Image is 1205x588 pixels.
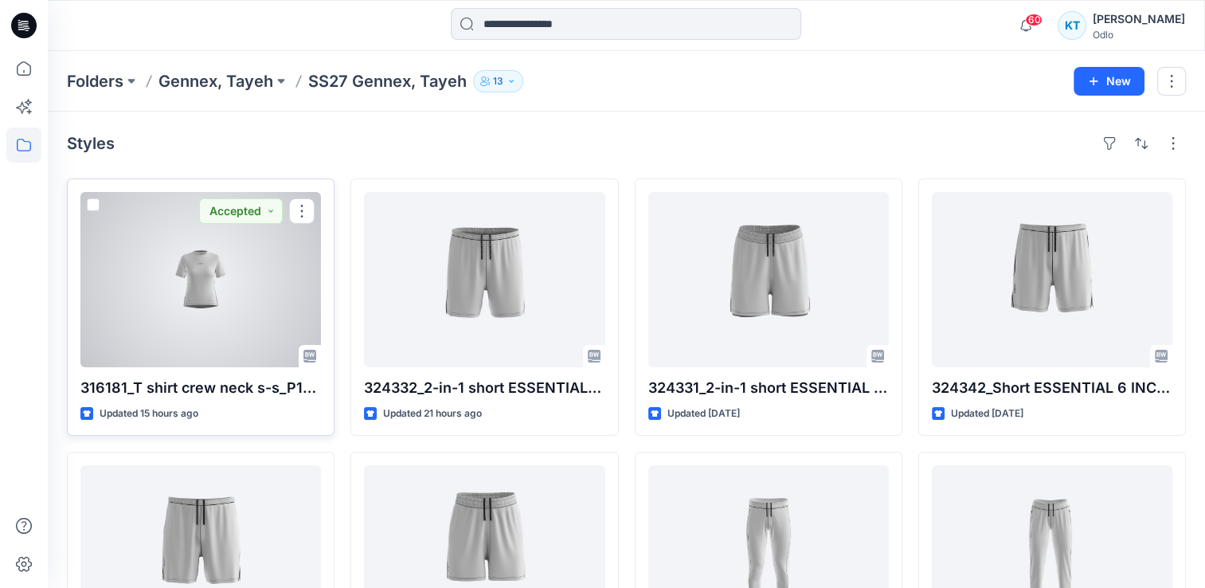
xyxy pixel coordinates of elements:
a: 324331_2-in-1 short ESSENTIAL 4 INCH_P1_YPT [648,192,889,367]
p: Updated 21 hours ago [383,406,482,422]
p: SS27 Gennex, Tayeh [308,70,467,92]
a: 316181_T shirt crew neck s-s_P1_YPT [80,192,321,367]
div: [PERSON_NAME] [1093,10,1185,29]
p: Updated [DATE] [667,406,740,422]
h4: Styles [67,134,115,153]
a: 324332_2-in-1 short ESSENTIAL 6 INCH_P1_YPT [364,192,604,367]
button: New [1074,67,1144,96]
p: 316181_T shirt crew neck s-s_P1_YPT [80,377,321,399]
p: 324331_2-in-1 short ESSENTIAL 4 INCH_P1_YPT [648,377,889,399]
div: KT [1058,11,1086,40]
span: 60 [1025,14,1043,26]
p: 324332_2-in-1 short ESSENTIAL 6 INCH_P1_YPT [364,377,604,399]
div: Odlo [1093,29,1185,41]
p: 324342_Short ESSENTIAL 6 INCH_P1_YPT [932,377,1172,399]
a: 324342_Short ESSENTIAL 6 INCH_P1_YPT [932,192,1172,367]
button: 13 [473,70,523,92]
a: Gennex, Tayeh [158,70,273,92]
a: Folders [67,70,123,92]
p: Updated [DATE] [951,406,1023,422]
p: Updated 15 hours ago [100,406,198,422]
p: 13 [493,73,503,90]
